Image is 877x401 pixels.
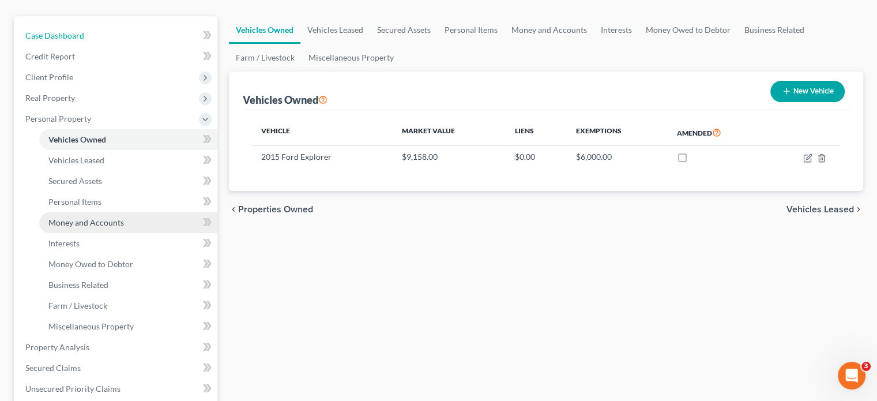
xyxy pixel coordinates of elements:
a: Unsecured Priority Claims [16,378,217,399]
a: Interests [39,233,217,254]
a: Interests [594,16,639,44]
span: Credit Report [25,51,75,61]
button: New Vehicle [770,81,845,102]
a: Money Owed to Debtor [639,16,737,44]
span: Money Owed to Debtor [48,259,133,269]
span: Properties Owned [238,205,313,214]
a: Personal Items [39,192,217,212]
a: Secured Assets [39,171,217,192]
span: Personal Items [48,197,101,207]
td: $9,158.00 [393,146,506,168]
span: Personal Property [25,114,91,123]
button: chevron_left Properties Owned [229,205,313,214]
span: Vehicles Owned [48,134,106,144]
a: Vehicles Owned [229,16,300,44]
a: Property Analysis [16,337,217,358]
span: Vehicles Leased [786,205,854,214]
a: Money Owed to Debtor [39,254,217,275]
span: Farm / Livestock [48,301,107,310]
span: Real Property [25,93,75,103]
a: Business Related [39,275,217,295]
td: 2015 Ford Explorer [252,146,392,168]
i: chevron_right [854,205,863,214]
th: Liens [506,119,567,146]
span: Interests [48,238,80,248]
td: $6,000.00 [567,146,668,168]
a: Money and Accounts [39,212,217,233]
a: Secured Assets [370,16,438,44]
span: Client Profile [25,72,73,82]
span: Miscellaneous Property [48,321,134,331]
i: chevron_left [229,205,238,214]
a: Miscellaneous Property [39,316,217,337]
span: Money and Accounts [48,218,124,227]
span: Secured Assets [48,176,102,186]
span: Secured Claims [25,363,81,373]
iframe: Intercom live chat [838,362,865,389]
th: Vehicle [252,119,392,146]
a: Vehicles Leased [300,16,370,44]
button: Vehicles Leased chevron_right [786,205,863,214]
th: Exemptions [567,119,668,146]
th: Market Value [393,119,506,146]
th: Amended [668,119,767,146]
a: Vehicles Leased [39,150,217,171]
td: $0.00 [506,146,567,168]
span: Property Analysis [25,342,89,352]
span: Business Related [48,280,108,290]
span: Unsecured Priority Claims [25,384,121,393]
span: Vehicles Leased [48,155,104,165]
a: Secured Claims [16,358,217,378]
div: Vehicles Owned [243,93,328,107]
a: Personal Items [438,16,505,44]
a: Miscellaneous Property [302,44,401,72]
span: Case Dashboard [25,31,84,40]
a: Money and Accounts [505,16,594,44]
a: Farm / Livestock [229,44,302,72]
a: Case Dashboard [16,25,217,46]
a: Business Related [737,16,811,44]
a: Farm / Livestock [39,295,217,316]
a: Credit Report [16,46,217,67]
span: 3 [861,362,871,371]
a: Vehicles Owned [39,129,217,150]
